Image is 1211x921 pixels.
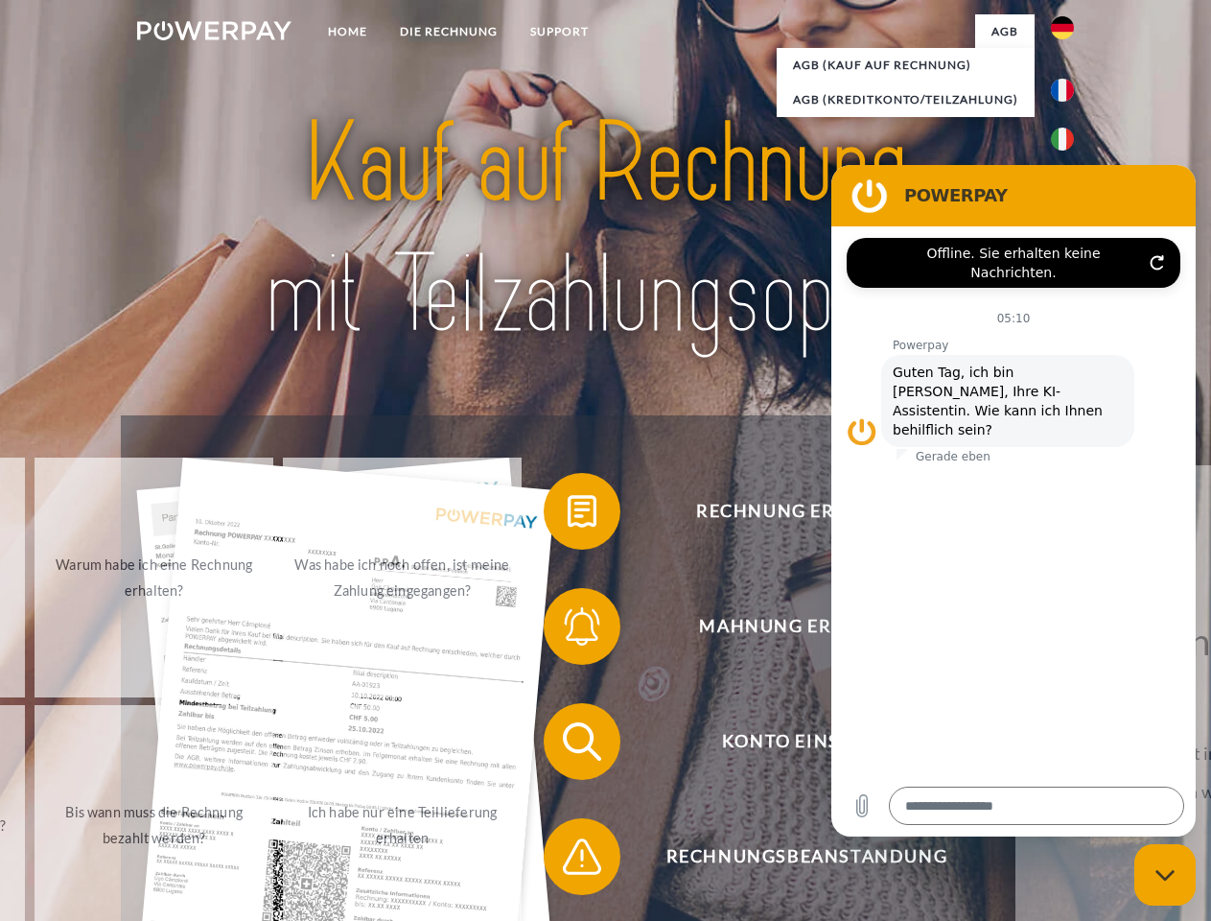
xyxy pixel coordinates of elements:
[46,799,262,851] div: Bis wann muss die Rechnung bezahlt werden?
[571,818,1041,895] span: Rechnungsbeanstandung
[294,552,510,603] div: Was habe ich noch offen, ist meine Zahlung eingegangen?
[975,14,1035,49] a: agb
[46,552,262,603] div: Warum habe ich eine Rechnung erhalten?
[1051,79,1074,102] img: fr
[571,703,1041,780] span: Konto einsehen
[544,818,1042,895] button: Rechnungsbeanstandung
[777,83,1035,117] a: AGB (Kreditkonto/Teilzahlung)
[1134,844,1196,906] iframe: Schaltfläche zum Öffnen des Messaging-Fensters; Konversation läuft
[384,14,514,49] a: DIE RECHNUNG
[831,165,1196,837] iframe: Messaging-Fenster
[1051,128,1074,151] img: it
[558,833,606,881] img: qb_warning.svg
[312,14,384,49] a: Home
[558,718,606,766] img: qb_search.svg
[183,92,1028,367] img: title-powerpay_de.svg
[777,48,1035,83] a: AGB (Kauf auf Rechnung)
[294,799,510,851] div: Ich habe nur eine Teillieferung erhalten
[1051,16,1074,39] img: de
[514,14,605,49] a: SUPPORT
[137,21,291,40] img: logo-powerpay-white.svg
[283,458,522,697] a: Was habe ich noch offen, ist meine Zahlung eingegangen?
[544,703,1042,780] button: Konto einsehen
